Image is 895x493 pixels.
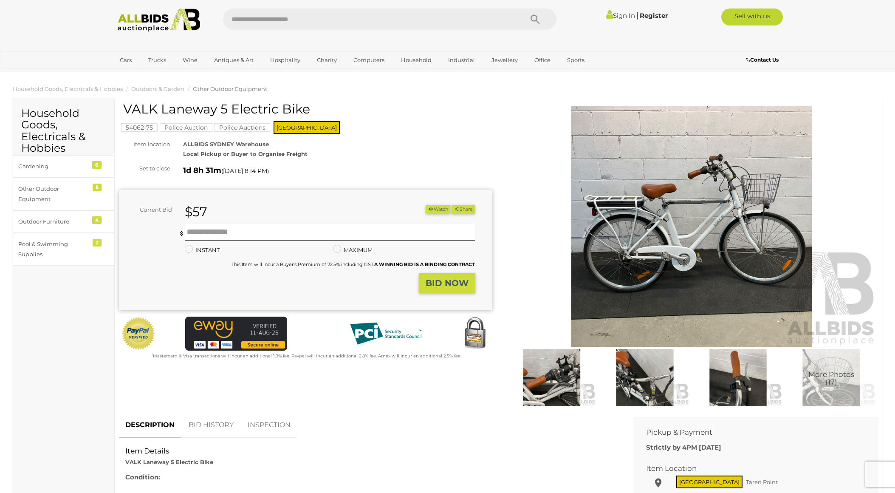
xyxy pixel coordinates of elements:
strong: BID NOW [426,278,469,288]
a: Police Auctions [215,124,270,131]
b: Strictly by 4PM [DATE] [646,443,721,451]
h2: Item Details [125,447,614,455]
button: Watch [426,205,450,214]
h2: Pickup & Payment [646,428,853,436]
button: BID NOW [419,273,475,293]
label: MAXIMUM [333,245,373,255]
strong: Local Pickup or Buyer to Organise Freight [183,150,308,157]
a: Computers [348,53,390,67]
img: eWAY Payment Gateway [185,317,287,351]
mark: 54062-75 [121,123,158,132]
a: Household [395,53,437,67]
div: 5 [93,184,102,191]
img: VALK Laneway 5 Electric Bike [505,106,878,347]
label: INSTANT [185,245,220,255]
img: VALK Laneway 5 Electric Bike [600,349,689,406]
a: BID HISTORY [182,413,240,438]
img: Official PayPal Seal [121,317,156,351]
div: Gardening [18,161,88,171]
img: VALK Laneway 5 Electric Bike [694,349,783,406]
strong: 1d 8h 31m [183,166,221,175]
a: Gardening 6 [13,155,114,178]
span: Taren Point [744,476,780,487]
button: Share [452,205,475,214]
a: [GEOGRAPHIC_DATA] [114,67,186,81]
button: Search [514,8,556,30]
a: Pool & Swimming Supplies 2 [13,233,114,266]
span: [GEOGRAPHIC_DATA] [274,121,340,134]
a: Register [640,11,668,20]
small: Mastercard & Visa transactions will incur an additional 1.9% fee. Paypal will incur an additional... [152,353,461,359]
li: Watch this item [426,205,450,214]
div: 2 [93,239,102,246]
a: Office [529,53,556,67]
img: Allbids.com.au [113,8,205,32]
h1: VALK Laneway 5 Electric Bike [123,102,490,116]
img: Secured by Rapid SSL [458,317,492,351]
a: Antiques & Art [209,53,259,67]
span: ( ) [221,167,269,174]
div: Pool & Swimming Supplies [18,239,88,259]
a: Contact Us [746,55,781,65]
a: 54062-75 [121,124,158,131]
strong: VALK Laneway 5 Electric Bike [125,459,213,465]
div: Other Outdoor Equipment [18,184,88,204]
img: VALK Laneway 5 Electric Bike [787,349,876,406]
span: More Photos (17) [808,371,854,386]
img: PCI DSS compliant [343,317,428,351]
a: Sell with us [721,8,783,25]
b: Contact Us [746,57,779,63]
b: Condition: [125,473,160,481]
span: [DATE] 8:14 PM [223,167,267,175]
a: INSPECTION [241,413,297,438]
a: Trucks [143,53,172,67]
a: Cars [114,53,137,67]
a: Household Goods, Electricals & Hobbies [13,85,123,92]
a: Other Outdoor Equipment 5 [13,178,114,210]
small: This Item will incur a Buyer's Premium of 22.5% including GST. [232,261,475,267]
a: Jewellery [486,53,523,67]
img: VALK Laneway 5 Electric Bike [507,349,596,406]
span: [GEOGRAPHIC_DATA] [676,476,743,488]
a: Hospitality [265,53,306,67]
strong: $57 [185,204,207,220]
mark: Police Auctions [215,123,270,132]
span: | [636,11,638,20]
div: Item location [113,139,177,149]
h2: Household Goods, Electricals & Hobbies [21,108,106,154]
a: Outdoor Furniture 4 [13,210,114,233]
mark: Police Auction [160,123,212,132]
b: A WINNING BID IS A BINDING CONTRACT [374,261,475,267]
div: 4 [92,216,102,224]
div: Set to close [113,164,177,173]
div: 6 [92,161,102,169]
a: Wine [177,53,203,67]
div: Outdoor Furniture [18,217,88,227]
a: Police Auction [160,124,212,131]
a: Charity [311,53,342,67]
a: Industrial [443,53,480,67]
a: Sign In [606,11,635,20]
a: Sports [562,53,590,67]
a: Outdoors & Garden [131,85,184,92]
h2: Item Location [646,465,853,473]
a: DESCRIPTION [119,413,181,438]
a: More Photos(17) [787,349,876,406]
div: Current Bid [119,205,178,215]
a: Other Outdoor Equipment [193,85,267,92]
strong: ALLBIDS SYDNEY Warehouse [183,141,269,147]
